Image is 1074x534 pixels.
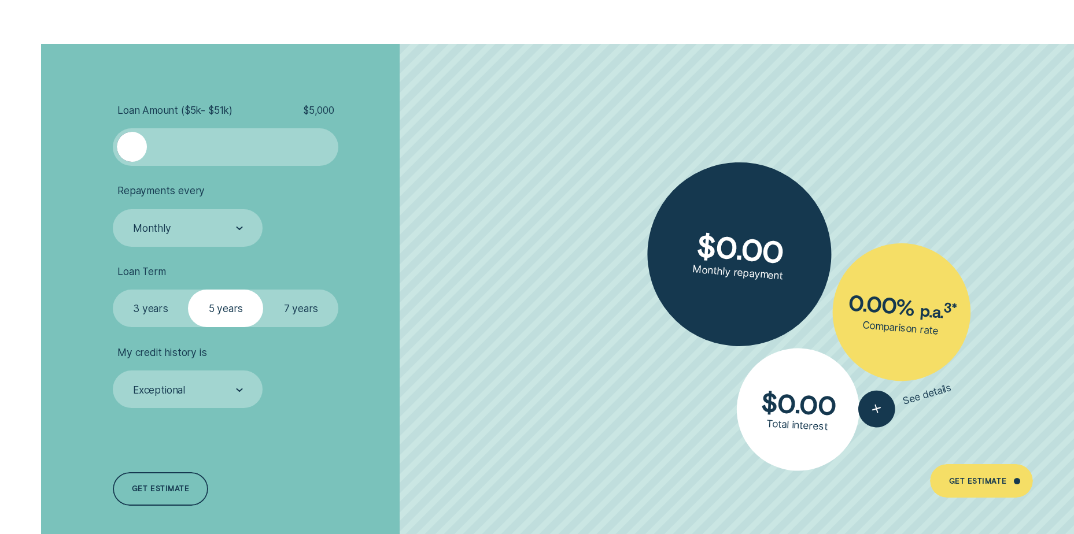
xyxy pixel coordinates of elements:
[113,290,188,327] label: 3 years
[303,104,334,117] span: $ 5,000
[117,104,232,117] span: Loan Amount ( $5k - $51k )
[188,290,263,327] label: 5 years
[263,290,338,327] label: 7 years
[901,381,953,407] span: See details
[854,369,956,431] button: See details
[117,346,207,359] span: My credit history is
[930,464,1032,498] a: Get Estimate
[113,472,208,506] a: Get estimate
[133,222,171,235] div: Monthly
[117,184,205,197] span: Repayments every
[133,384,185,396] div: Exceptional
[117,265,165,278] span: Loan Term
